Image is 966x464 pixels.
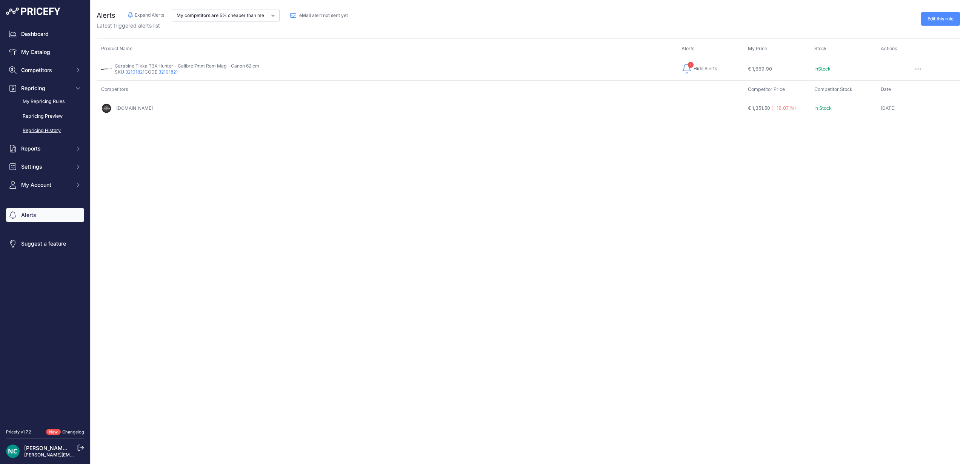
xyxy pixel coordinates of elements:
[21,181,71,189] span: My Account
[6,142,84,155] button: Reports
[299,12,348,18] span: eMail alert not sent yet
[116,105,153,111] a: [DOMAIN_NAME]
[135,12,164,18] span: Expand Alerts
[6,110,84,123] a: Repricing Preview
[921,12,960,26] a: Edit this rule
[97,22,354,29] p: Latest triggered alerts list
[21,85,71,92] span: Repricing
[6,63,84,77] button: Competitors
[6,27,84,420] nav: Sidebar
[688,62,694,68] span: 1
[115,63,259,69] p: Carabine Tikka T3X Hunter - Calibre 7mm Rem Mag - Canon 62 cm
[881,105,895,111] span: [DATE]
[97,45,677,58] th: Product Name
[128,11,164,19] button: Expand Alerts
[876,81,960,98] td: Date
[6,237,84,250] a: Suggest a feature
[101,103,112,114] img: armurerie-lavaux.com.png
[97,11,115,19] span: Alerts
[6,429,31,435] div: Pricefy v1.7.2
[46,429,61,435] span: New
[6,8,60,15] img: Pricefy Logo
[694,66,717,72] span: Hide Alerts
[158,69,178,75] a: 32101821
[810,45,876,58] th: Stock
[876,45,960,58] th: Actions
[62,429,84,435] a: Changelog
[743,58,810,81] td: € 1,669.90
[677,45,743,58] th: Alerts
[681,63,717,75] button: 1 Hide Alerts
[6,45,84,59] a: My Catalog
[6,95,84,108] a: My Repricing Rules
[743,45,810,58] th: My Price
[6,27,84,41] a: Dashboard
[6,81,84,95] button: Repricing
[6,178,84,192] button: My Account
[6,124,84,137] a: Repricing History
[748,105,770,111] span: € 1,351.50
[24,445,77,451] a: [PERSON_NAME] NC
[97,81,743,98] td: Competitors
[115,69,259,75] p: SKU: CODE:
[814,66,831,72] span: InStock
[810,81,876,98] td: Competitor Stock
[21,163,71,171] span: Settings
[6,208,84,222] a: Alerts
[24,452,178,458] a: [PERSON_NAME][EMAIL_ADDRESS][DOMAIN_NAME][PERSON_NAME]
[743,81,810,98] td: Competitor Price
[21,66,71,74] span: Competitors
[814,105,832,111] span: In Stock
[125,69,145,75] a: 32101821
[21,145,71,152] span: Reports
[6,160,84,174] button: Settings
[771,105,796,111] span: ( -19.07 %)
